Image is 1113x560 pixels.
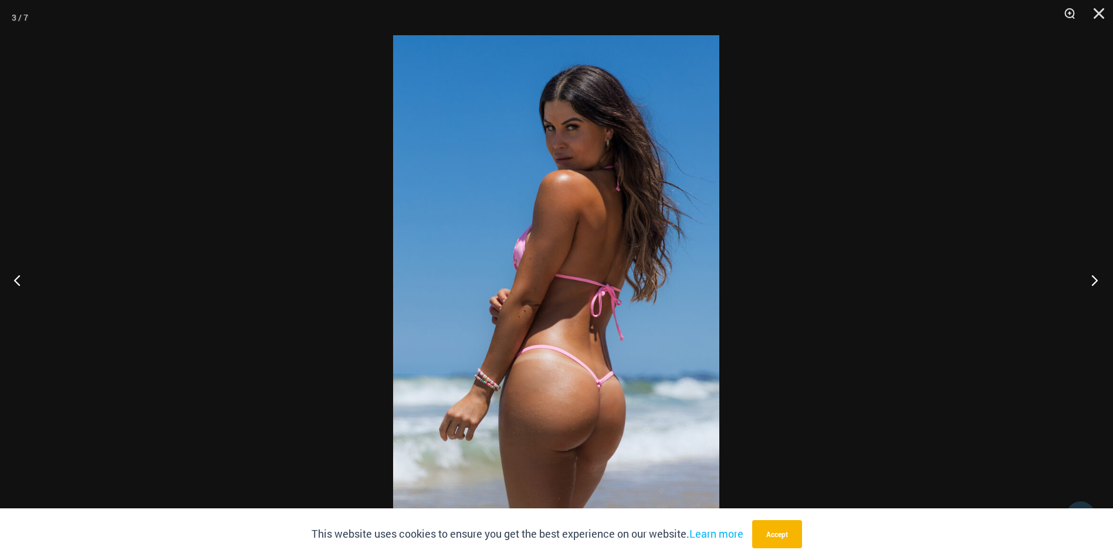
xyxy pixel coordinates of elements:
[752,520,802,548] button: Accept
[312,525,743,543] p: This website uses cookies to ensure you get the best experience on our website.
[12,9,28,26] div: 3 / 7
[1069,251,1113,309] button: Next
[393,35,719,525] img: Link Pop Pink 3070 Top 4855 Bottom 01
[689,527,743,541] a: Learn more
